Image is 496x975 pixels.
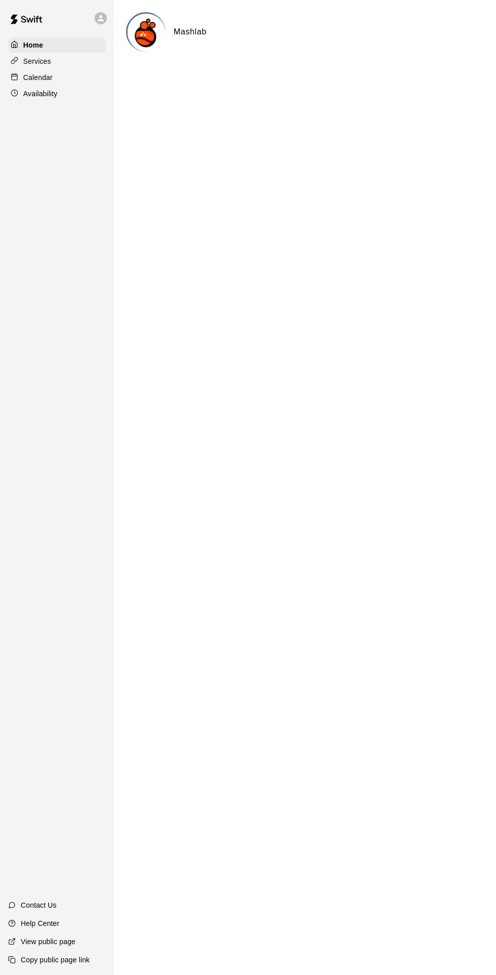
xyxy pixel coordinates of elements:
p: Help Center [21,918,59,928]
p: Contact Us [21,900,57,910]
a: Calendar [8,70,106,85]
a: Home [8,37,106,53]
a: Services [8,54,106,69]
a: Availability [8,86,106,101]
p: Calendar [23,72,53,83]
p: Home [23,40,44,50]
p: Services [23,56,51,66]
h6: Mashlab [174,25,206,38]
p: Copy public page link [21,955,90,965]
p: View public page [21,937,75,947]
img: Mashlab logo [128,14,166,52]
p: Availability [23,89,58,99]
